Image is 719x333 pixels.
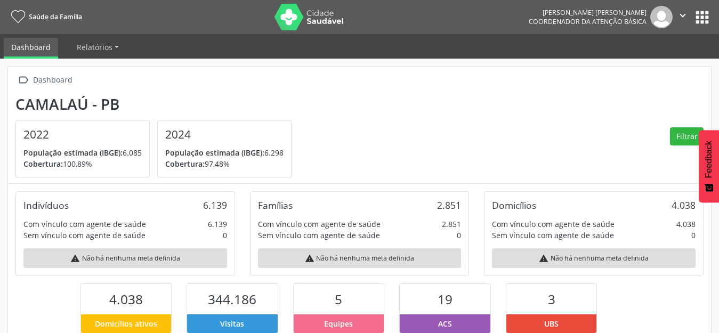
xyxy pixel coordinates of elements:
[15,95,299,113] div: Camalaú - PB
[23,148,123,158] span: População estimada (IBGE):
[95,318,157,329] span: Domicílios ativos
[165,158,284,169] p: 97,48%
[4,38,58,59] a: Dashboard
[23,230,146,241] div: Sem vínculo com agente de saúde
[69,38,126,56] a: Relatórios
[15,72,31,88] i: 
[7,8,82,26] a: Saúde da Família
[693,8,712,27] button: apps
[438,318,452,329] span: ACS
[544,318,559,329] span: UBS
[23,159,63,169] span: Cobertura:
[165,128,284,141] h4: 2024
[442,218,461,230] div: 2.851
[258,218,381,230] div: Com vínculo com agente de saúde
[165,147,284,158] p: 6.298
[539,254,548,263] i: warning
[324,318,353,329] span: Equipes
[691,230,696,241] div: 0
[258,230,380,241] div: Sem vínculo com agente de saúde
[258,248,462,268] div: Não há nenhuma meta definida
[23,147,142,158] p: 6.085
[335,290,342,308] span: 5
[29,12,82,21] span: Saúde da Família
[223,230,227,241] div: 0
[70,254,80,263] i: warning
[492,218,615,230] div: Com vínculo com agente de saúde
[492,230,614,241] div: Sem vínculo com agente de saúde
[673,6,693,28] button: 
[208,218,227,230] div: 6.139
[305,254,314,263] i: warning
[672,199,696,211] div: 4.038
[77,42,112,52] span: Relatórios
[650,6,673,28] img: img
[457,230,461,241] div: 0
[548,290,555,308] span: 3
[208,290,256,308] span: 344.186
[109,290,143,308] span: 4.038
[492,248,696,268] div: Não há nenhuma meta definida
[165,159,205,169] span: Cobertura:
[23,199,69,211] div: Indivíduos
[258,199,293,211] div: Famílias
[23,128,142,141] h4: 2022
[704,141,714,178] span: Feedback
[23,248,227,268] div: Não há nenhuma meta definida
[677,10,689,21] i: 
[676,218,696,230] div: 4.038
[23,218,146,230] div: Com vínculo com agente de saúde
[203,199,227,211] div: 6.139
[492,199,536,211] div: Domicílios
[699,130,719,202] button: Feedback - Mostrar pesquisa
[165,148,264,158] span: População estimada (IBGE):
[15,72,74,88] a:  Dashboard
[670,127,704,145] button: Filtrar
[529,17,647,26] span: Coordenador da Atenção Básica
[23,158,142,169] p: 100,89%
[529,8,647,17] div: [PERSON_NAME] [PERSON_NAME]
[31,72,74,88] div: Dashboard
[437,199,461,211] div: 2.851
[438,290,453,308] span: 19
[220,318,244,329] span: Visitas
